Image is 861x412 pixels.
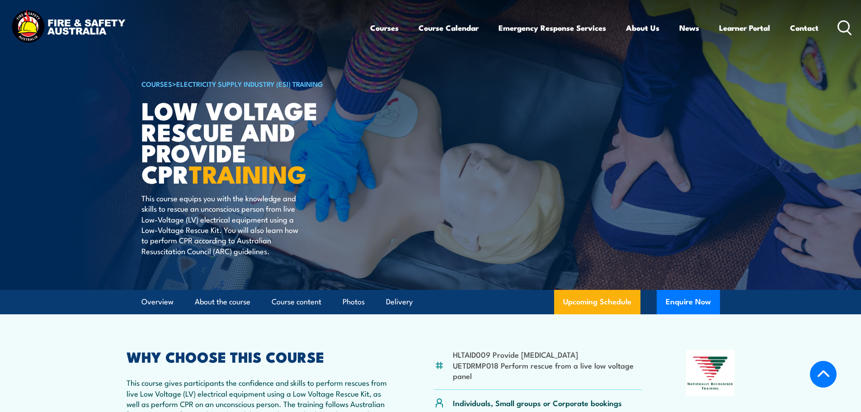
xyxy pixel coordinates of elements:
[127,350,391,363] h2: WHY CHOOSE THIS COURSE
[453,360,642,381] li: UETDRMP018 Perform rescue from a live low voltage panel
[343,290,365,314] a: Photos
[657,290,720,314] button: Enquire Now
[141,99,365,184] h1: Low Voltage Rescue and Provide CPR
[686,350,735,396] img: Nationally Recognised Training logo.
[679,16,699,40] a: News
[554,290,640,314] a: Upcoming Schedule
[189,154,306,192] strong: TRAINING
[790,16,819,40] a: Contact
[499,16,606,40] a: Emergency Response Services
[141,79,172,89] a: COURSES
[626,16,659,40] a: About Us
[176,79,323,89] a: Electricity Supply Industry (ESI) Training
[419,16,479,40] a: Course Calendar
[453,398,622,408] p: Individuals, Small groups or Corporate bookings
[141,78,365,89] h6: >
[386,290,413,314] a: Delivery
[272,290,321,314] a: Course content
[141,193,306,256] p: This course equips you with the knowledge and skills to rescue an unconscious person from live Lo...
[195,290,250,314] a: About the course
[370,16,399,40] a: Courses
[141,290,174,314] a: Overview
[453,349,642,360] li: HLTAID009 Provide [MEDICAL_DATA]
[719,16,770,40] a: Learner Portal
